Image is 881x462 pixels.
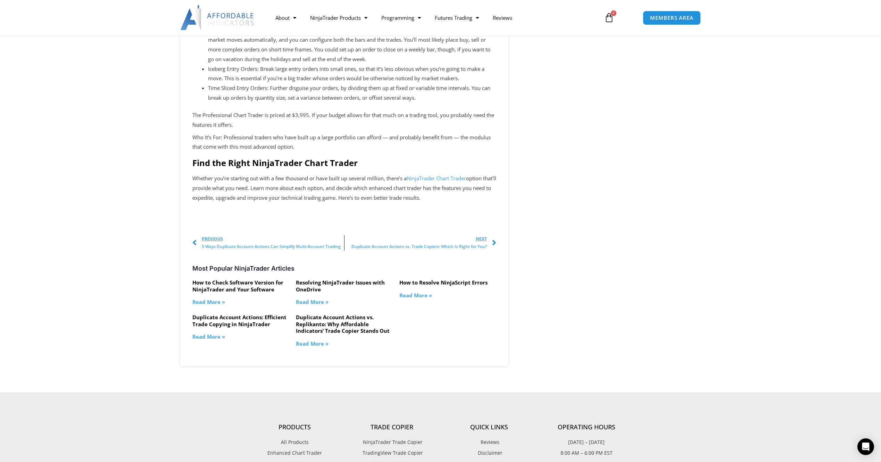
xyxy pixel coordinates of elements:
[180,5,255,30] img: LogoAI | Affordable Indicators – NinjaTrader
[361,438,423,447] span: NinjaTrader Trade Copier
[296,298,329,305] a: Read more about Resolving NinjaTrader Issues with OneDrive
[192,110,496,130] p: The Professional Chart Trader is priced at $3,995. If your budget allows for that much on a tradi...
[268,10,596,26] nav: Menu
[296,279,385,293] a: Resolving NinjaTrader Issues with OneDrive
[351,243,487,250] span: Duplicate Account Actions vs. Trade Copiers: Which Is Right for You?
[281,438,309,447] span: All Products
[441,423,538,431] h4: Quick Links
[208,25,496,64] li: Close Bar Entry Orders: Set up orders in advance, so they’re placed when a price action bar close...
[192,333,225,340] a: Read more about Duplicate Account Actions: Efficient Trade Copying in NinjaTrader
[407,175,466,182] a: NinjaTrader Chart Trader
[343,448,441,457] a: TradingView Trade Copier
[192,157,496,168] h2: Find the Right NinjaTrader Chart Trader
[208,64,496,84] li: Iceberg Entry Orders: Break large entry orders into small ones, so that it’s less obvious when yo...
[611,10,616,16] span: 0
[361,448,423,457] span: TradingView Trade Copier
[857,438,874,455] div: Open Intercom Messenger
[486,10,519,26] a: Reviews
[202,235,341,243] span: Previous
[374,10,428,26] a: Programming
[343,423,441,431] h4: Trade Copier
[296,314,390,334] a: Duplicate Account Actions vs. Replikanto: Why Affordable Indicators’ Trade Copier Stands Out
[594,8,624,28] a: 0
[296,340,329,347] a: Read more about Duplicate Account Actions vs. Replikanto: Why Affordable Indicators’ Trade Copier...
[267,448,322,457] span: Enhanced Chart Trader
[208,83,496,103] li: Time Sliced Entry Orders: Further disguise your orders, by dividing them up at fixed or variable ...
[351,235,487,243] span: Next
[303,10,374,26] a: NinjaTrader Products
[192,133,496,152] p: Who It’s For: Professional traders who have built up a large portfolio can afford — and probably ...
[192,235,496,251] div: Post Navigation
[192,174,496,203] p: Whether you’re starting out with a few thousand or have built up several million, there’s a optio...
[441,438,538,447] a: Reviews
[192,235,344,251] a: Previous5 Ways Duplicate Account Actions Can Simplify Multi-Account Trading
[344,235,496,251] a: NextDuplicate Account Actions vs. Trade Copiers: Which Is Right for You?
[538,448,635,457] p: 8:00 AM – 6:00 PM EST
[192,298,225,305] a: Read more about How to Check Software Version for NinjaTrader and Your Software
[476,448,502,457] span: Disclaimer
[643,11,701,25] a: MEMBERS AREA
[343,438,441,447] a: NinjaTrader Trade Copier
[479,438,499,447] span: Reviews
[246,423,343,431] h4: Products
[202,243,341,250] span: 5 Ways Duplicate Account Actions Can Simplify Multi-Account Trading
[268,10,303,26] a: About
[246,438,343,447] a: All Products
[246,448,343,457] a: Enhanced Chart Trader
[441,448,538,457] a: Disclaimer
[399,279,488,286] a: How to Resolve NinjaScript Errors
[192,314,286,328] a: Duplicate Account Actions: Efficient Trade Copying in NinjaTrader
[650,15,693,20] span: MEMBERS AREA
[192,279,283,293] a: How to Check Software Version for NinjaTrader and Your Software
[428,10,486,26] a: Futures Trading
[192,264,496,272] h3: Most Popular NinjaTrader Articles
[399,292,432,299] a: Read more about How to Resolve NinjaScript Errors
[538,438,635,447] p: [DATE] – [DATE]
[538,423,635,431] h4: Operating Hours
